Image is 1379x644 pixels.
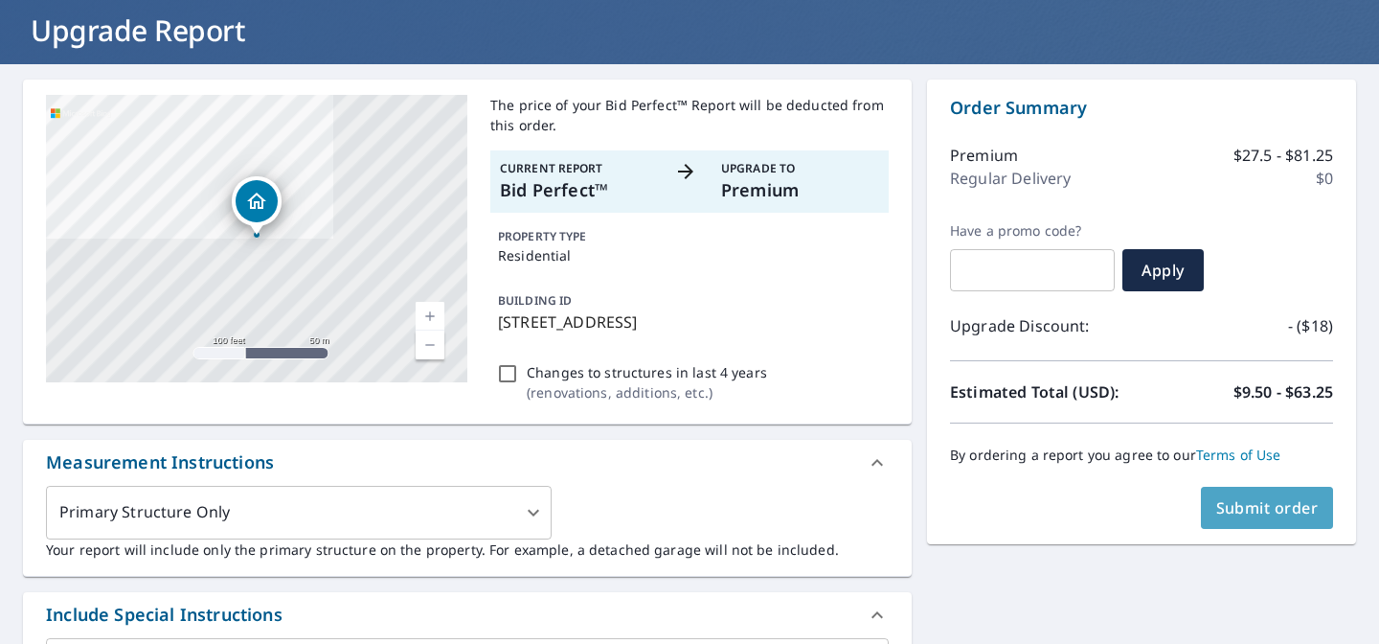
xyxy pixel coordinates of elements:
p: BUILDING ID [498,292,572,309]
p: Your report will include only the primary structure on the property. For example, a detached gara... [46,540,889,560]
p: - ($18) [1288,314,1333,337]
div: Include Special Instructions [23,592,912,638]
p: $27.5 - $81.25 [1233,144,1333,167]
p: Current Report [500,160,658,177]
p: Premium [950,144,1018,167]
div: Dropped pin, building 1, Residential property, 8745 Cross Pointe Loop Anchorage, AK 99504 [232,176,282,236]
p: By ordering a report you agree to our [950,447,1333,464]
button: Submit order [1201,487,1334,529]
h1: Upgrade Report [23,11,1356,50]
div: Include Special Instructions [46,602,283,628]
a: Current Level 17, Zoom In [416,302,444,331]
p: Bid Perfect™ [500,177,658,203]
p: Premium [721,177,879,203]
p: Estimated Total (USD): [950,380,1142,403]
span: Submit order [1216,497,1319,518]
p: Changes to structures in last 4 years [527,362,767,382]
a: Terms of Use [1196,446,1281,464]
div: Measurement Instructions [46,449,274,475]
div: Measurement Instructions [23,440,912,486]
p: Upgrade Discount: [950,314,1142,337]
p: Residential [498,245,881,265]
button: Apply [1122,249,1204,291]
div: Primary Structure Only [46,486,552,540]
p: $0 [1316,167,1333,190]
p: Upgrade To [721,160,879,177]
p: [STREET_ADDRESS] [498,310,881,333]
p: Regular Delivery [950,167,1071,190]
a: Current Level 17, Zoom Out [416,331,444,359]
p: The price of your Bid Perfect™ Report will be deducted from this order. [490,95,889,135]
p: $9.50 - $63.25 [1233,380,1333,403]
span: Apply [1138,260,1188,281]
p: ( renovations, additions, etc. ) [527,382,767,402]
label: Have a promo code? [950,222,1115,240]
p: Order Summary [950,95,1333,121]
p: PROPERTY TYPE [498,228,881,245]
